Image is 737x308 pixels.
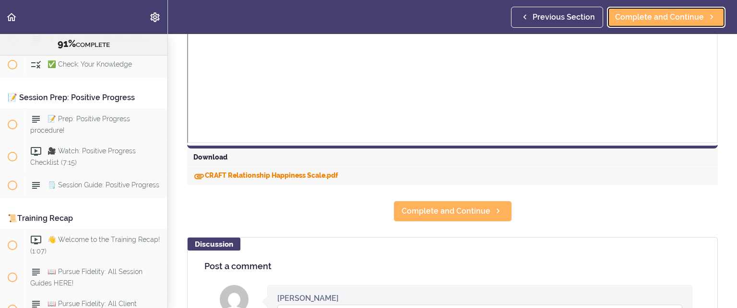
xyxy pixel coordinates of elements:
span: 🗒️ Session Guide: Positive Progress [48,181,159,189]
a: Complete and Continue [393,201,512,222]
div: COMPLETE [12,38,155,50]
span: ✅ Check: Your Knowledge [48,60,132,68]
a: DownloadCRAFT Relationship Happiness Scale.pdf [193,171,338,179]
div: Download [187,148,718,167]
a: Previous Section [511,7,603,28]
a: Complete and Continue [607,7,725,28]
span: 📖 Pursue Fidelity: All Session Guides HERE! [30,268,143,286]
div: [PERSON_NAME] [277,293,339,304]
span: Complete and Continue [402,205,490,217]
span: 👋 Welcome to the Training Recap! (1:07) [30,236,160,254]
div: Discussion [188,238,240,251]
svg: Back to course curriculum [6,11,17,23]
svg: Download [193,171,205,182]
span: 🎥 Watch: Positive Progress Checklist (7:15) [30,147,136,166]
span: 📝 Prep: Positive Progress procedure! [30,115,130,134]
span: Previous Section [533,11,595,23]
svg: Settings Menu [149,11,161,23]
h4: Post a comment [204,262,701,271]
span: Complete and Continue [615,11,704,23]
span: 91% [58,38,76,49]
